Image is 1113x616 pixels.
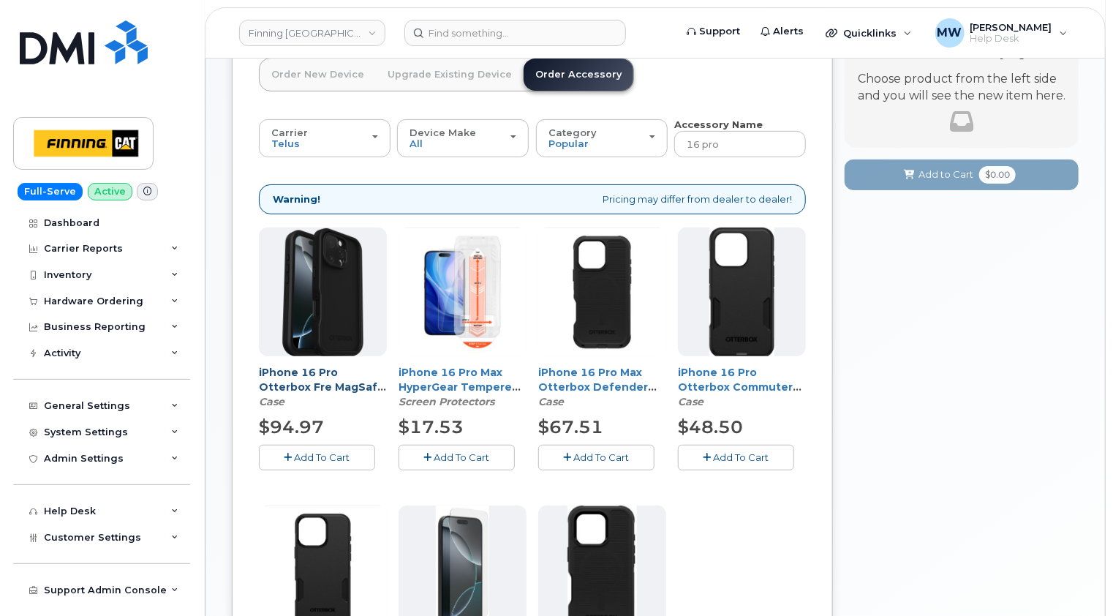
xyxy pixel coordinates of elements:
button: Add To Cart [259,445,375,470]
div: iPhone 16 Pro Max HyperGear Tempered Glass Screen Protector w/Installation Applicator Tray [399,365,527,409]
span: $94.97 [259,416,324,437]
div: Quicklinks [815,18,922,48]
a: iPhone 16 Pro Otterbox Commuter w/ MagSafe Series Case - Black [678,366,801,423]
span: $0.00 [979,166,1016,184]
div: iPhone 16 Pro Max Otterbox Defender Pro w/ MagSafe Series Case - Black [538,365,666,409]
button: Category Popular [536,119,668,157]
button: Device Make All [397,119,529,157]
div: Matthew Walshe [925,18,1078,48]
button: Add to Cart $0.00 [845,159,1079,189]
span: Alerts [773,24,804,39]
span: Add to Cart [918,168,973,181]
h4: Your Cart is Empty! [858,40,1065,59]
span: Add To Cart [574,451,630,463]
p: Choose product from the left side and you will see the new item here. [858,71,1065,105]
em: Screen Protectors [399,395,494,408]
img: FinningDefender.jpg [538,228,666,356]
span: Add To Cart [434,451,490,463]
button: Carrier Telus [259,119,391,157]
span: Support [699,24,740,39]
div: iPhone 16 Pro Otterbox Fre MagSafe Case - Black (LifeProof Case) [259,365,387,409]
button: Add To Cart [538,445,654,470]
em: Case [259,395,284,408]
span: Carrier [271,127,308,138]
span: $17.53 [399,416,464,437]
span: $67.51 [538,416,603,437]
a: Order New Device [260,59,376,91]
img: GUEST_f4bfe1f2-80ad-44a4-a760-956d33a99a1d.jpg [709,228,775,356]
span: Add To Cart [295,451,350,463]
span: MW [937,24,962,42]
span: Device Make [410,127,476,138]
strong: Warning! [273,192,320,206]
a: iPhone 16 Pro Max HyperGear Tempered Glass Screen Protector w/Installation Applicator Tray [399,366,521,452]
span: Popular [548,138,589,149]
img: FinningCAProMaxSP.jpg [399,228,527,356]
div: iPhone 16 Pro Otterbox Commuter w/ MagSafe Series Case - Black [678,365,806,409]
span: Telus [271,138,300,149]
span: Help Desk [970,33,1052,45]
button: Add To Cart [678,445,794,470]
em: Case [678,395,703,408]
strong: Accessory Name [674,119,763,130]
em: Case [538,395,564,408]
a: Support [676,17,750,46]
span: Add To Cart [714,451,769,463]
input: Find something... [404,20,626,46]
a: iPhone 16 Pro Max Otterbox Defender Pro w/ MagSafe Series Case - Black [538,366,664,423]
a: Alerts [750,17,814,46]
img: fre-iphc24-black-1.png [259,228,387,356]
div: Pricing may differ from dealer to dealer! [259,184,806,214]
span: [PERSON_NAME] [970,21,1052,33]
a: iPhone 16 Pro Otterbox Fre MagSafe Case - Black (LifeProof Case) [259,366,386,423]
span: Quicklinks [843,27,897,39]
span: $48.50 [678,416,743,437]
span: Category [548,127,597,138]
button: Add To Cart [399,445,515,470]
a: Upgrade Existing Device [376,59,524,91]
a: Order Accessory [524,59,633,91]
span: All [410,138,423,149]
a: Finning Canada [239,20,385,46]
